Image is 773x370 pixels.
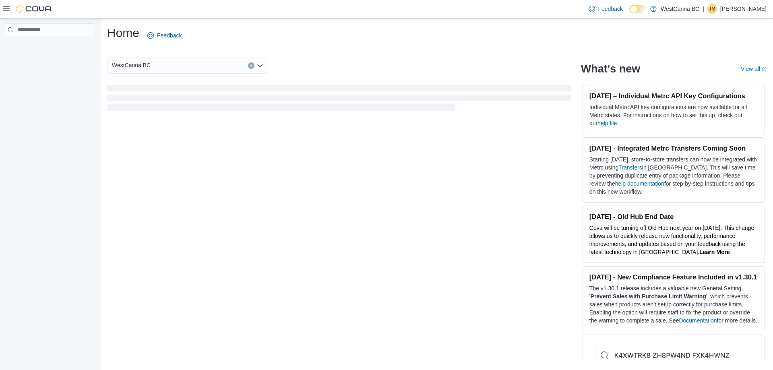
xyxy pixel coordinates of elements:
a: Feedback [144,27,185,43]
span: Feedback [157,31,182,39]
a: Feedback [585,1,626,17]
h3: [DATE] - New Compliance Feature Included in v1.30.1 [589,273,758,281]
div: Timothy Simpson [707,4,717,14]
input: Dark Mode [629,5,646,13]
img: Cova [16,5,52,13]
p: Starting [DATE], store-to-store transfers can now be integrated with Metrc using in [GEOGRAPHIC_D... [589,155,758,196]
h1: Home [107,25,139,41]
a: Learn More [699,249,730,255]
h3: [DATE] – Individual Metrc API Key Configurations [589,92,758,100]
span: Feedback [598,5,623,13]
h3: [DATE] - Old Hub End Date [589,213,758,221]
span: Loading [107,87,571,112]
svg: External link [762,67,767,72]
a: help file [597,120,617,126]
p: | [703,4,704,14]
a: View allExternal link [741,66,767,72]
span: WestCanna BC [112,60,151,70]
h3: [DATE] - Integrated Metrc Transfers Coming Soon [589,144,758,152]
nav: Complex example [5,38,95,57]
button: Clear input [248,62,254,69]
button: Open list of options [257,62,263,69]
span: TS [709,4,715,14]
p: The v1.30.1 release includes a valuable new General Setting, ' ', which prevents sales when produ... [589,284,758,325]
a: Documentation [679,317,717,324]
h2: What's new [581,62,640,75]
p: [PERSON_NAME] [720,4,767,14]
strong: Prevent Sales with Purchase Limit Warning [591,293,706,300]
p: WestCanna BC [661,4,699,14]
a: Transfers [618,164,642,171]
p: Individual Metrc API key configurations are now available for all Metrc states. For instructions ... [589,103,758,127]
span: Cova will be turning off Old Hub next year on [DATE]. This change allows us to quickly release ne... [589,225,754,255]
a: help documentation [615,180,664,187]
